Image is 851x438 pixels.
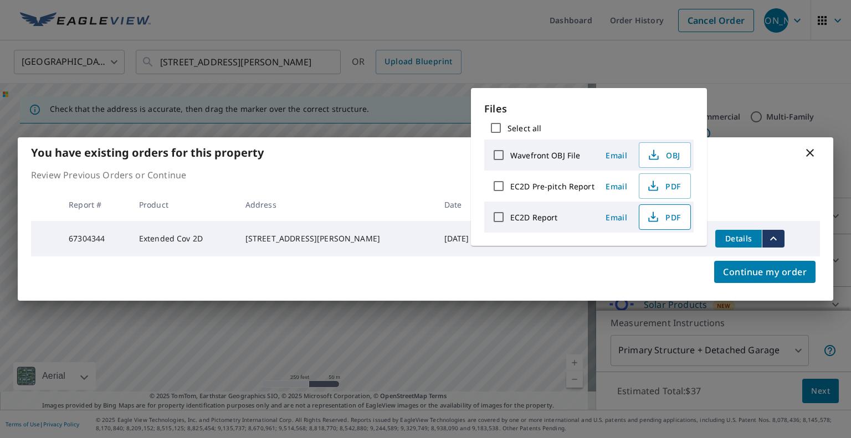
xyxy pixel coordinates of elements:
button: Continue my order [714,261,816,283]
p: Files [484,101,694,116]
button: PDF [639,173,691,199]
button: Email [599,178,634,195]
span: Continue my order [723,264,807,280]
p: Review Previous Orders or Continue [31,168,820,182]
div: [STREET_ADDRESS][PERSON_NAME] [245,233,427,244]
th: Date [435,188,491,221]
span: Email [603,212,630,223]
span: Email [603,150,630,161]
label: EC2D Report [510,212,557,223]
th: Address [237,188,435,221]
td: Extended Cov 2D [130,221,237,256]
button: Email [599,147,634,164]
button: Email [599,209,634,226]
label: Wavefront OBJ File [510,150,580,161]
label: Select all [507,123,541,133]
td: 67304344 [60,221,130,256]
button: detailsBtn-67304344 [715,230,762,248]
span: PDF [646,179,681,193]
th: Report # [60,188,130,221]
span: Email [603,181,630,192]
button: OBJ [639,142,691,168]
td: [DATE] [435,221,491,256]
th: Product [130,188,237,221]
span: OBJ [646,148,681,162]
b: You have existing orders for this property [31,145,264,160]
span: Details [722,233,755,244]
button: filesDropdownBtn-67304344 [762,230,785,248]
span: PDF [646,210,681,224]
label: EC2D Pre-pitch Report [510,181,594,192]
button: PDF [639,204,691,230]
